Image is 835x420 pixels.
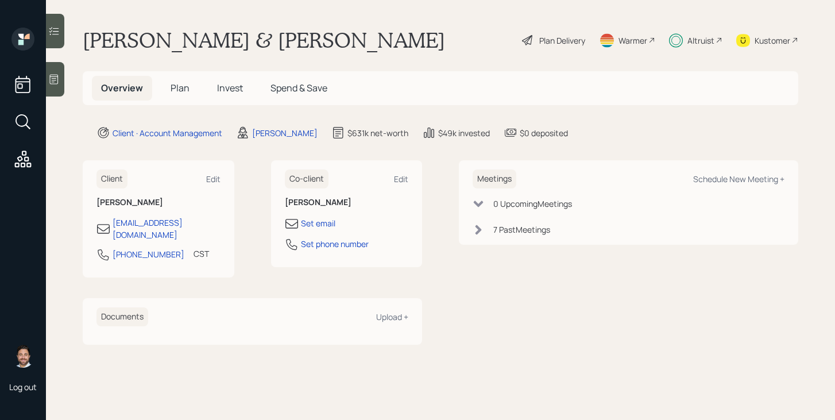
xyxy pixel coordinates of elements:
div: Altruist [687,34,714,47]
div: Set email [301,217,335,229]
img: michael-russo-headshot.png [11,345,34,368]
div: Plan Delivery [539,34,585,47]
div: $0 deposited [520,127,568,139]
div: [PHONE_NUMBER] [113,248,184,260]
div: 7 Past Meeting s [493,224,550,236]
span: Spend & Save [270,82,327,94]
div: [PERSON_NAME] [252,127,318,139]
h6: [PERSON_NAME] [96,198,221,207]
div: $631k net-worth [347,127,408,139]
div: Kustomer [755,34,790,47]
div: Edit [394,174,408,184]
div: Log out [9,382,37,392]
div: 0 Upcoming Meeting s [493,198,572,210]
h6: Co-client [285,169,328,188]
h6: Client [96,169,127,188]
div: Warmer [618,34,647,47]
div: [EMAIL_ADDRESS][DOMAIN_NAME] [113,217,221,241]
span: Plan [171,82,190,94]
div: Schedule New Meeting + [693,174,784,184]
div: $49k invested [438,127,490,139]
div: Set phone number [301,238,369,250]
h1: [PERSON_NAME] & [PERSON_NAME] [83,28,445,53]
div: Client · Account Management [113,127,222,139]
div: Upload + [376,311,408,322]
h6: Documents [96,307,148,326]
div: CST [194,248,209,260]
div: Edit [206,174,221,184]
h6: Meetings [473,169,516,188]
span: Overview [101,82,143,94]
h6: [PERSON_NAME] [285,198,409,207]
span: Invest [217,82,243,94]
